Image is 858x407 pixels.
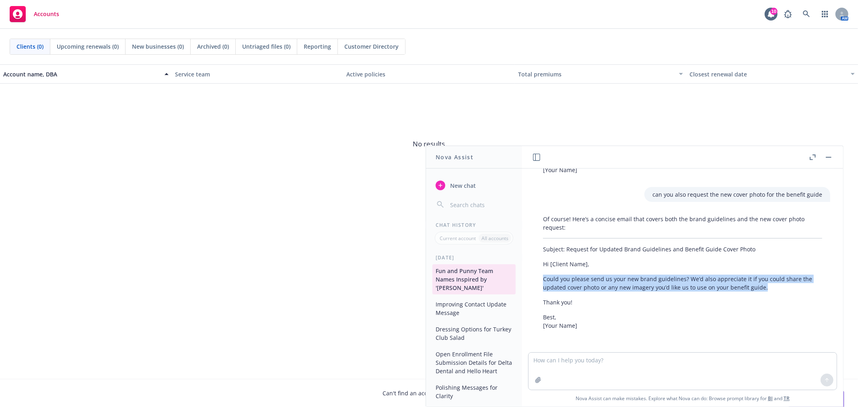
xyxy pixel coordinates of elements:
[432,178,516,193] button: New chat
[432,347,516,378] button: Open Enrollment File Submission Details for Delta Dental and Hello Heart
[543,313,822,330] p: Best, [Your Name]
[16,42,43,51] span: Clients (0)
[817,6,833,22] a: Switch app
[6,3,62,25] a: Accounts
[768,395,773,402] a: BI
[481,235,508,242] p: All accounts
[784,395,790,402] a: TR
[518,70,675,78] div: Total premiums
[426,254,522,261] div: [DATE]
[344,42,399,51] span: Customer Directory
[449,199,512,210] input: Search chats
[543,275,822,292] p: Could you please send us your new brand guidelines? We’d also appreciate it if you could share th...
[440,235,476,242] p: Current account
[652,190,822,199] p: can you also request the new cover photo for the benefit guide
[525,390,840,407] span: Nova Assist can make mistakes. Explore what Nova can do: Browse prompt library for and
[383,389,475,397] span: Can't find an account?
[689,70,846,78] div: Closest renewal date
[172,64,344,84] button: Service team
[515,64,687,84] button: Total premiums
[346,70,512,78] div: Active policies
[3,70,160,78] div: Account name, DBA
[686,64,858,84] button: Closest renewal date
[770,8,778,15] div: 10
[304,42,331,51] span: Reporting
[432,323,516,344] button: Dressing Options for Turkey Club Salad
[780,6,796,22] a: Report a Bug
[798,6,815,22] a: Search
[132,42,184,51] span: New businesses (0)
[343,64,515,84] button: Active policies
[543,215,822,232] p: Of course! Here’s a concise email that covers both the brand guidelines and the new cover photo r...
[432,264,516,294] button: Fun and Punny Team Names Inspired by '[PERSON_NAME]'
[426,222,522,228] div: Chat History
[34,11,59,17] span: Accounts
[543,260,822,268] p: Hi [Client Name],
[242,42,290,51] span: Untriaged files (0)
[432,381,516,403] button: Polishing Messages for Clarity
[449,181,476,190] span: New chat
[432,298,516,319] button: Improving Contact Update Message
[57,42,119,51] span: Upcoming renewals (0)
[175,70,340,78] div: Service team
[543,245,822,253] p: Subject: Request for Updated Brand Guidelines and Benefit Guide Cover Photo
[436,153,473,161] h1: Nova Assist
[543,298,822,306] p: Thank you!
[197,42,229,51] span: Archived (0)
